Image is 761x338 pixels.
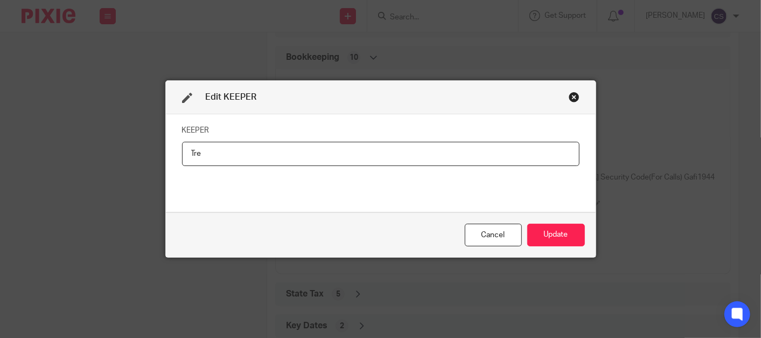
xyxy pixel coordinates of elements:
[527,224,585,247] button: Update
[465,224,522,247] div: Close this dialog window
[182,125,210,136] label: KEEPER
[182,142,580,166] input: KEEPER
[206,93,257,101] span: Edit KEEPER
[569,92,580,102] div: Close this dialog window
